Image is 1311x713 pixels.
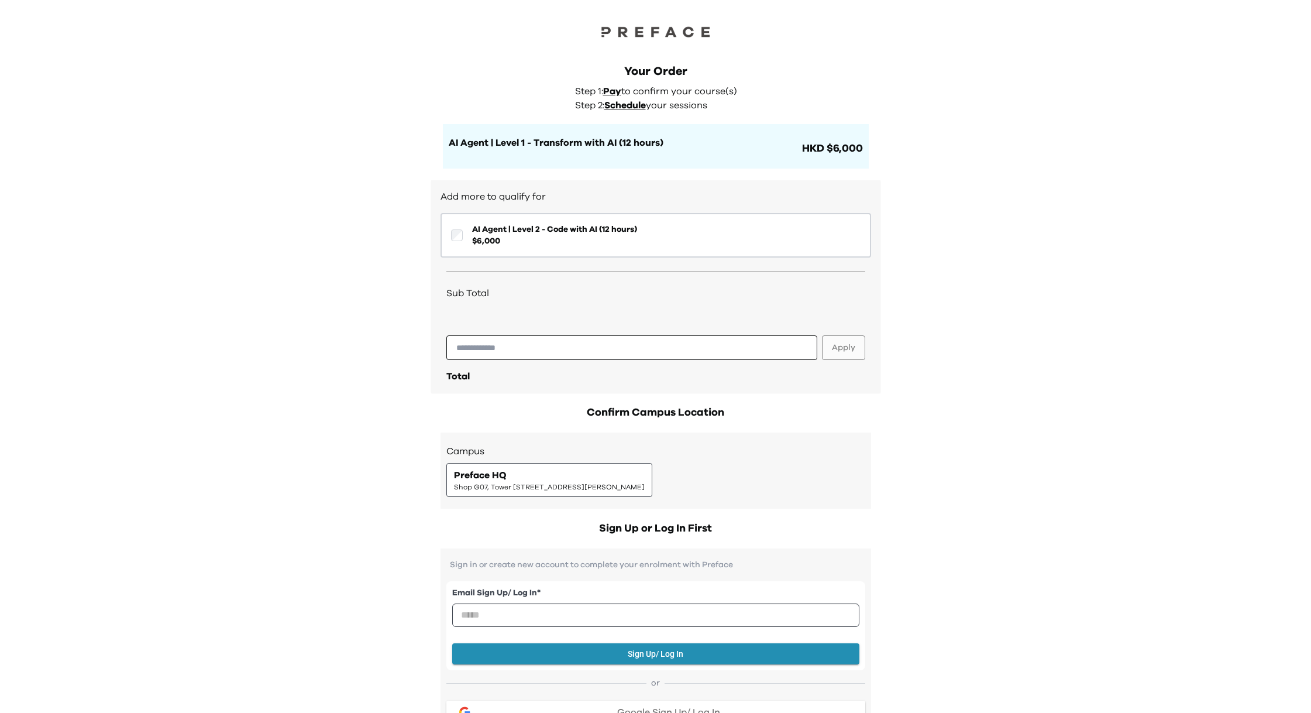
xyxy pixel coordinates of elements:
[472,224,637,235] span: AI Agent | Level 2 - Code with AI (12 hours)
[452,643,859,665] button: Sign Up/ Log In
[446,286,489,300] span: Sub Total
[575,98,744,112] p: Step 2: your sessions
[800,140,863,157] span: HKD $6,000
[443,63,869,80] div: Your Order
[449,136,800,150] h1: AI Agent | Level 1 - Transform with AI (12 hours)
[575,84,744,98] p: Step 1: to confirm your course(s)
[446,560,865,570] p: Sign in or create new account to complete your enrolment with Preface
[646,677,665,689] span: or
[454,482,645,492] span: Shop G07, Tower [STREET_ADDRESS][PERSON_NAME]
[446,444,865,458] h3: Campus
[441,405,871,421] h2: Confirm Campus Location
[452,587,859,599] label: Email Sign Up/ Log In *
[472,235,637,247] span: $ 6,000
[441,190,871,204] h2: Add more to qualify for
[441,520,871,537] h2: Sign Up or Log In First
[446,372,470,381] span: Total
[441,213,871,258] button: AI Agent | Level 2 - Code with AI (12 hours)$6,000
[604,101,646,110] span: Schedule
[454,468,507,482] span: Preface HQ
[603,87,621,96] span: Pay
[597,23,714,40] img: Preface Logo
[822,335,865,360] button: Apply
